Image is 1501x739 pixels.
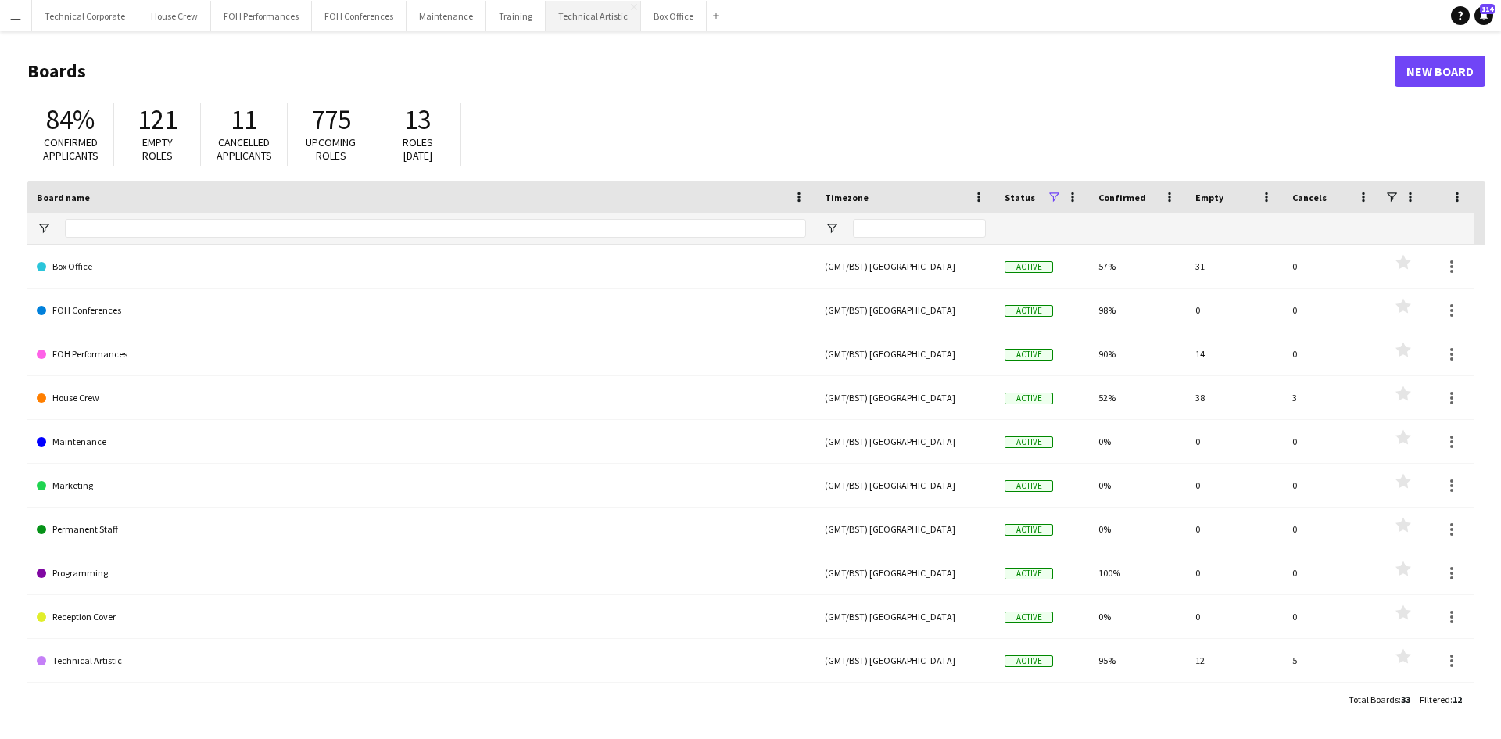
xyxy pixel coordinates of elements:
[1186,595,1283,638] div: 0
[815,639,995,682] div: (GMT/BST) [GEOGRAPHIC_DATA]
[231,102,257,137] span: 11
[1005,305,1053,317] span: Active
[1098,192,1146,203] span: Confirmed
[32,1,138,31] button: Technical Corporate
[1089,508,1186,551] div: 0%
[641,1,707,31] button: Box Office
[138,1,211,31] button: House Crew
[1186,376,1283,419] div: 38
[1195,192,1223,203] span: Empty
[815,245,995,288] div: (GMT/BST) [GEOGRAPHIC_DATA]
[1089,289,1186,332] div: 98%
[1186,245,1283,288] div: 31
[37,508,806,551] a: Permanent Staff
[1283,245,1380,288] div: 0
[1420,694,1450,705] span: Filtered
[37,551,806,595] a: Programming
[138,102,177,137] span: 121
[1089,245,1186,288] div: 57%
[1005,192,1035,203] span: Status
[1186,332,1283,375] div: 14
[1005,612,1053,623] span: Active
[1186,464,1283,507] div: 0
[37,332,806,376] a: FOH Performances
[1420,684,1462,715] div: :
[815,683,995,726] div: (GMT/BST) [GEOGRAPHIC_DATA]
[1283,595,1380,638] div: 0
[65,219,806,238] input: Board name Filter Input
[815,464,995,507] div: (GMT/BST) [GEOGRAPHIC_DATA]
[404,102,431,137] span: 13
[37,192,90,203] span: Board name
[37,245,806,289] a: Box Office
[211,1,312,31] button: FOH Performances
[1283,508,1380,551] div: 0
[1474,6,1493,25] a: 114
[217,135,272,163] span: Cancelled applicants
[306,135,356,163] span: Upcoming roles
[1292,192,1327,203] span: Cancels
[43,135,99,163] span: Confirmed applicants
[1089,332,1186,375] div: 90%
[1349,694,1399,705] span: Total Boards
[1089,420,1186,463] div: 0%
[815,595,995,638] div: (GMT/BST) [GEOGRAPHIC_DATA]
[27,59,1395,83] h1: Boards
[1186,420,1283,463] div: 0
[37,639,806,683] a: Technical Artistic
[815,420,995,463] div: (GMT/BST) [GEOGRAPHIC_DATA]
[1005,349,1053,361] span: Active
[1283,289,1380,332] div: 0
[486,1,546,31] button: Training
[1186,551,1283,594] div: 0
[311,102,351,137] span: 775
[1005,393,1053,404] span: Active
[1005,655,1053,667] span: Active
[37,595,806,639] a: Reception Cover
[815,508,995,551] div: (GMT/BST) [GEOGRAPHIC_DATA]
[853,219,986,238] input: Timezone Filter Input
[1401,694,1410,705] span: 33
[1005,436,1053,448] span: Active
[815,289,995,332] div: (GMT/BST) [GEOGRAPHIC_DATA]
[142,135,173,163] span: Empty roles
[1005,261,1053,273] span: Active
[312,1,407,31] button: FOH Conferences
[1283,551,1380,594] div: 0
[37,420,806,464] a: Maintenance
[815,551,995,594] div: (GMT/BST) [GEOGRAPHIC_DATA]
[1283,376,1380,419] div: 3
[37,683,806,726] a: Technical Corporate
[1089,464,1186,507] div: 0%
[825,192,869,203] span: Timezone
[46,102,95,137] span: 84%
[1089,595,1186,638] div: 0%
[546,1,641,31] button: Technical Artistic
[1186,639,1283,682] div: 12
[1283,683,1380,726] div: 3
[1089,639,1186,682] div: 95%
[37,289,806,332] a: FOH Conferences
[1186,289,1283,332] div: 0
[1186,508,1283,551] div: 0
[1186,683,1283,726] div: 26
[403,135,433,163] span: Roles [DATE]
[825,221,839,235] button: Open Filter Menu
[815,376,995,419] div: (GMT/BST) [GEOGRAPHIC_DATA]
[407,1,486,31] button: Maintenance
[1005,568,1053,579] span: Active
[1283,464,1380,507] div: 0
[1480,4,1495,14] span: 114
[1283,420,1380,463] div: 0
[37,221,51,235] button: Open Filter Menu
[1283,639,1380,682] div: 5
[1283,332,1380,375] div: 0
[1089,683,1186,726] div: 89%
[1005,524,1053,536] span: Active
[1005,480,1053,492] span: Active
[1453,694,1462,705] span: 12
[815,332,995,375] div: (GMT/BST) [GEOGRAPHIC_DATA]
[37,376,806,420] a: House Crew
[1395,56,1485,87] a: New Board
[1089,376,1186,419] div: 52%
